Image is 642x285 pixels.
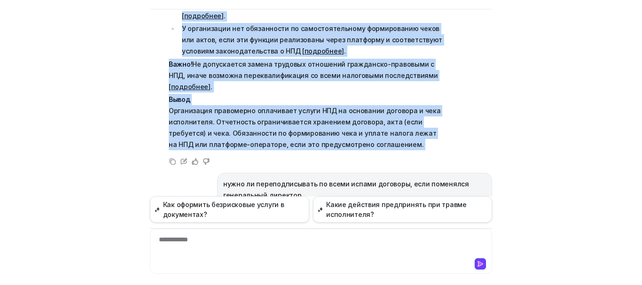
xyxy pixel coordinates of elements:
[171,83,208,91] a: подробнее
[184,12,221,20] a: подробнее
[305,47,342,55] a: подробнее
[223,178,486,201] p: нужно ли переподписывать по всеми испами договоры, если поменялся генеральный директор
[182,23,444,57] p: У организации нет обязанности по самостоятельному формированию чеков или актов, если эти функции ...
[169,60,192,68] strong: Важно!
[169,59,444,92] p: Не допускается замена трудовых отношений гражданско-правовыми с НПД, иначе возможна переквалифика...
[169,94,444,150] p: Организация правомерно оплачивает услуги НПД на основании договора и чека исполнителя. Отчетность...
[313,196,492,223] button: Какие действия предпринять при травме исполнителя?
[169,95,190,103] strong: Вывод
[150,196,309,223] button: Как оформить безрисковые услуги в документах?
